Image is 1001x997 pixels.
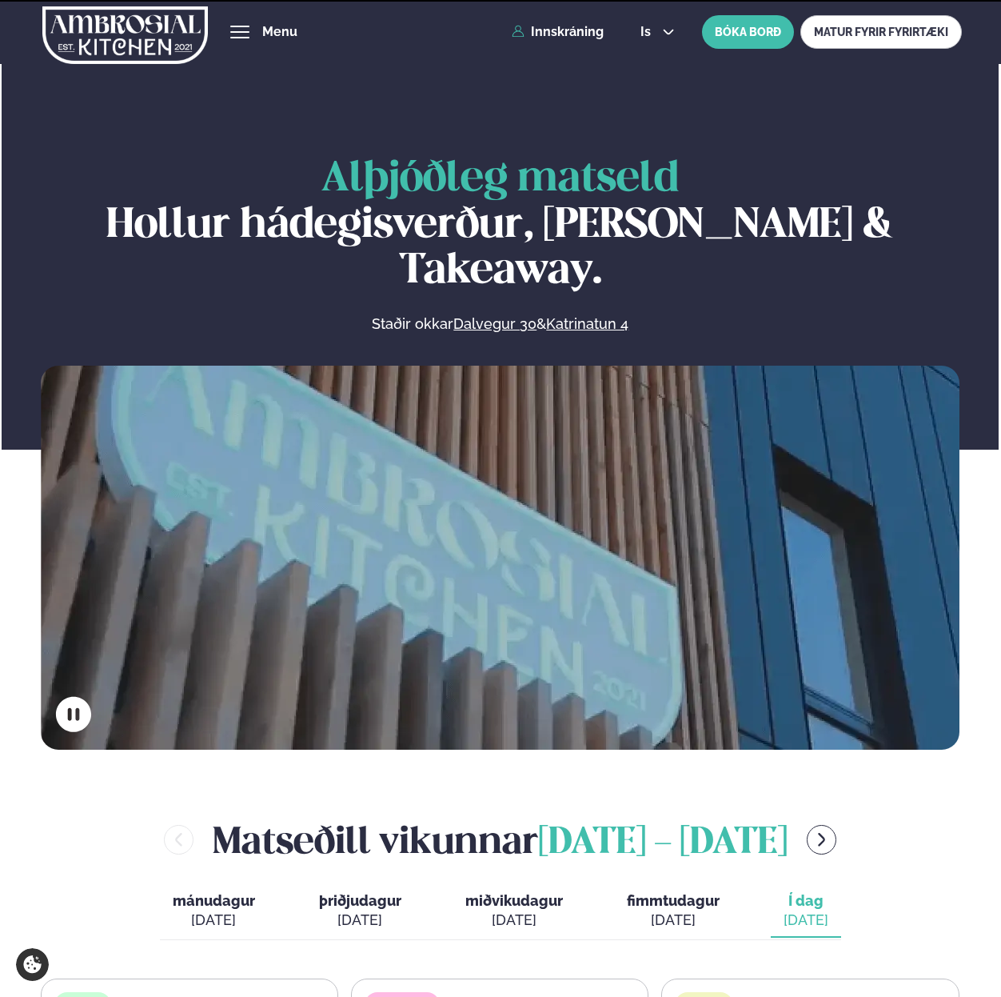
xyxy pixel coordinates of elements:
[538,826,788,861] span: [DATE] - [DATE]
[213,814,788,866] h2: Matseðill vikunnar
[319,911,401,930] div: [DATE]
[465,911,563,930] div: [DATE]
[319,892,401,909] span: þriðjudagur
[164,825,193,855] button: menu-btn-left
[628,26,688,38] button: is
[771,885,841,938] button: Í dag [DATE]
[42,2,208,68] img: logo
[173,911,255,930] div: [DATE]
[453,885,576,938] button: miðvikudagur [DATE]
[702,15,794,49] button: BÓKA BORÐ
[198,314,803,334] p: Staðir okkar &
[784,891,828,911] span: Í dag
[627,892,720,909] span: fimmtudagur
[546,314,628,334] a: Katrinatun 4
[784,911,828,930] div: [DATE]
[453,314,536,334] a: Dalvegur 30
[614,885,732,938] button: fimmtudagur [DATE]
[640,26,656,38] span: is
[230,22,249,42] button: hamburger
[807,825,836,855] button: menu-btn-right
[160,885,268,938] button: mánudagur [DATE]
[41,157,959,295] h1: Hollur hádegisverður, [PERSON_NAME] & Takeaway.
[512,25,604,39] a: Innskráning
[16,948,49,981] a: Cookie settings
[306,885,414,938] button: þriðjudagur [DATE]
[321,160,679,199] span: Alþjóðleg matseld
[627,911,720,930] div: [DATE]
[800,15,962,49] a: MATUR FYRIR FYRIRTÆKI
[173,892,255,909] span: mánudagur
[465,892,563,909] span: miðvikudagur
